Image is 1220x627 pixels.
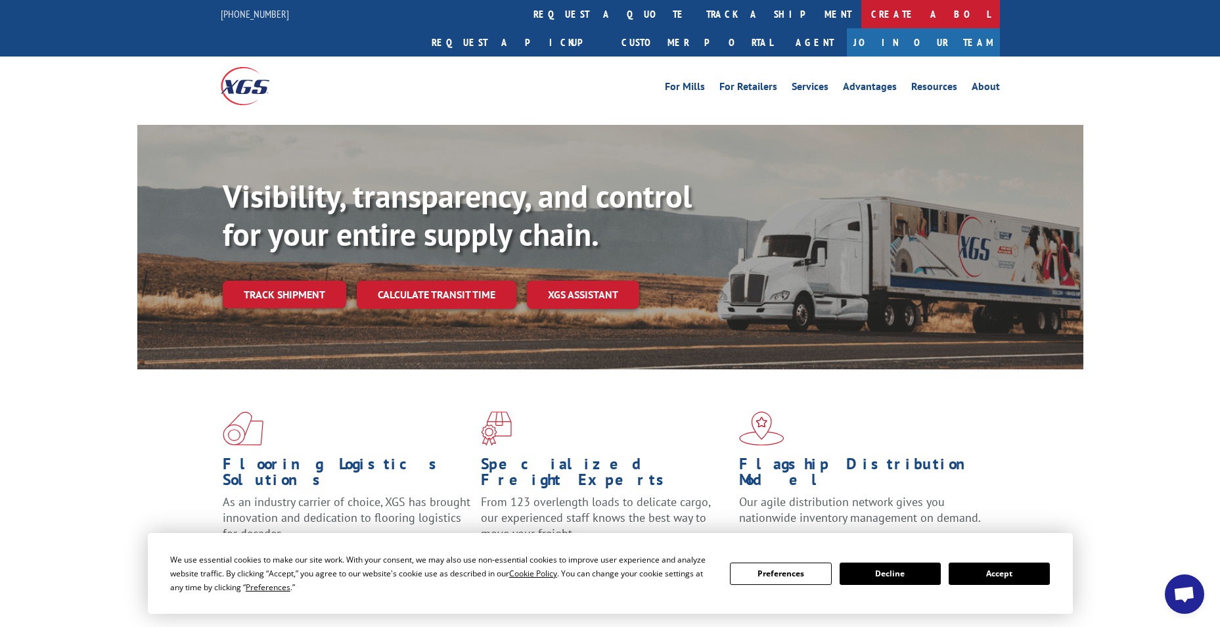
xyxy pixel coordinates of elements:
a: Request a pickup [422,28,612,57]
a: About [972,81,1000,96]
span: Cookie Policy [509,568,557,579]
span: As an industry carrier of choice, XGS has brought innovation and dedication to flooring logistics... [223,494,470,541]
div: Open chat [1165,574,1204,614]
b: Visibility, transparency, and control for your entire supply chain. [223,175,692,254]
p: From 123 overlength loads to delicate cargo, our experienced staff knows the best way to move you... [481,494,729,553]
a: Agent [782,28,847,57]
a: Join Our Team [847,28,1000,57]
button: Accept [949,563,1050,585]
a: [PHONE_NUMBER] [221,7,289,20]
button: Decline [840,563,941,585]
div: Cookie Consent Prompt [148,533,1073,614]
img: xgs-icon-focused-on-flooring-red [481,411,512,446]
div: We use essential cookies to make our site work. With your consent, we may also use non-essential ... [170,553,714,594]
a: For Retailers [719,81,777,96]
h1: Flooring Logistics Solutions [223,456,471,494]
h1: Flagship Distribution Model [739,456,987,494]
a: Services [792,81,828,96]
a: Customer Portal [612,28,782,57]
span: Preferences [246,582,290,593]
img: xgs-icon-flagship-distribution-model-red [739,411,784,446]
h1: Specialized Freight Experts [481,456,729,494]
a: Track shipment [223,281,346,308]
a: XGS ASSISTANT [527,281,639,309]
img: xgs-icon-total-supply-chain-intelligence-red [223,411,263,446]
a: Calculate transit time [357,281,516,309]
span: Our agile distribution network gives you nationwide inventory management on demand. [739,494,981,525]
a: Advantages [843,81,897,96]
a: Resources [911,81,957,96]
button: Preferences [730,563,831,585]
a: For Mills [665,81,705,96]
